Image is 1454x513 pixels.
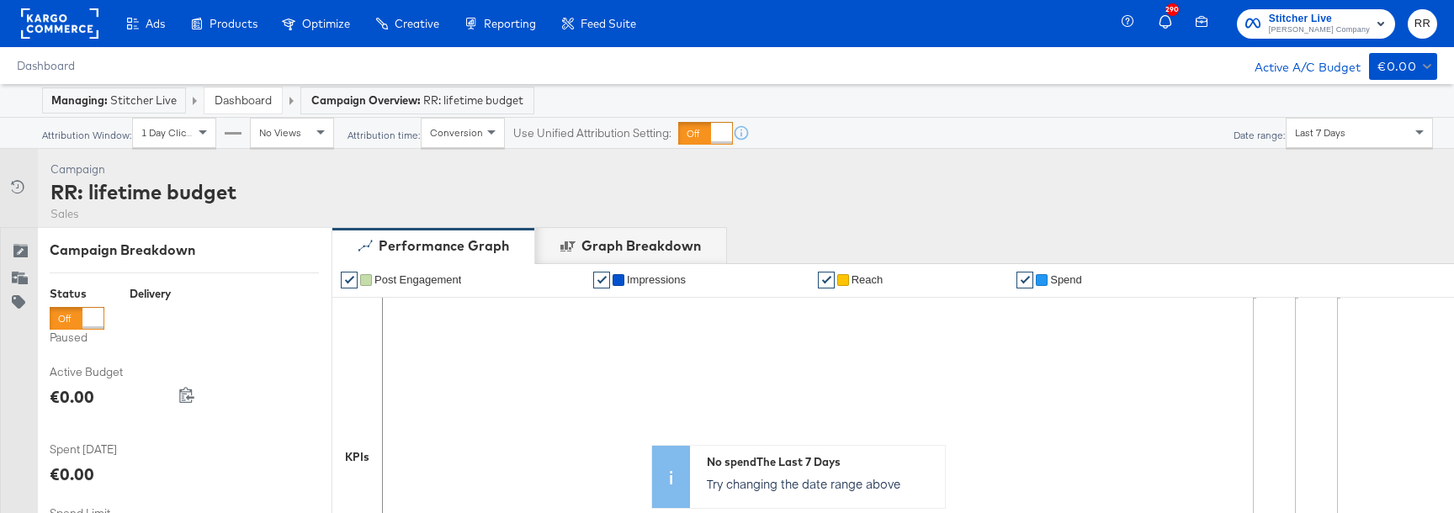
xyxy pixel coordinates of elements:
[50,206,236,222] div: Sales
[141,126,196,139] span: 1 Day Clicks
[311,93,421,107] strong: Campaign Overview:
[50,442,176,457] span: Spent [DATE]
[50,241,319,260] div: Campaign Breakdown
[1269,24,1370,37] span: [PERSON_NAME] Company
[259,126,301,139] span: No Views
[379,236,509,256] div: Performance Graph
[581,17,636,30] span: Feed Suite
[50,177,236,206] div: RR: lifetime budget
[1237,53,1361,78] div: Active A/C Budget
[347,130,421,141] div: Attribution time:
[513,125,671,141] label: Use Unified Attribution Setting:
[430,126,483,139] span: Conversion
[130,286,171,302] div: Delivery
[341,272,358,288] a: ✔
[1377,56,1416,77] div: €0.00
[50,384,94,409] div: €0.00
[852,273,884,286] span: Reach
[707,475,937,492] p: Try changing the date range above
[50,330,104,346] label: Paused
[17,59,75,72] a: Dashboard
[210,17,257,30] span: Products
[707,454,937,470] div: No spend The Last 7 Days
[1408,9,1437,39] button: RR
[50,286,104,302] div: Status
[395,17,439,30] span: Creative
[1016,272,1033,288] a: ✔
[1233,130,1286,141] div: Date range:
[50,364,176,380] span: Active Budget
[374,273,461,286] span: Post Engagement
[1295,126,1345,139] span: Last 7 Days
[484,17,536,30] span: Reporting
[423,93,523,108] span: RR: lifetime budget
[1156,8,1185,40] button: 290
[302,17,350,30] span: Optimize
[50,161,236,177] div: Campaign
[1269,10,1370,28] span: Stitcher Live
[581,236,701,256] div: Graph Breakdown
[51,93,108,107] strong: Managing:
[1414,14,1430,34] span: RR
[50,462,94,486] div: €0.00
[627,273,686,286] span: Impressions
[215,93,272,108] a: Dashboard
[1050,273,1082,286] span: Spend
[146,17,165,30] span: Ads
[41,130,132,141] div: Attribution Window:
[1237,9,1395,39] button: Stitcher Live[PERSON_NAME] Company
[51,93,177,108] div: Stitcher Live
[1166,3,1179,16] div: 290
[1369,53,1437,80] button: €0.00
[818,272,835,288] a: ✔
[593,272,610,288] a: ✔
